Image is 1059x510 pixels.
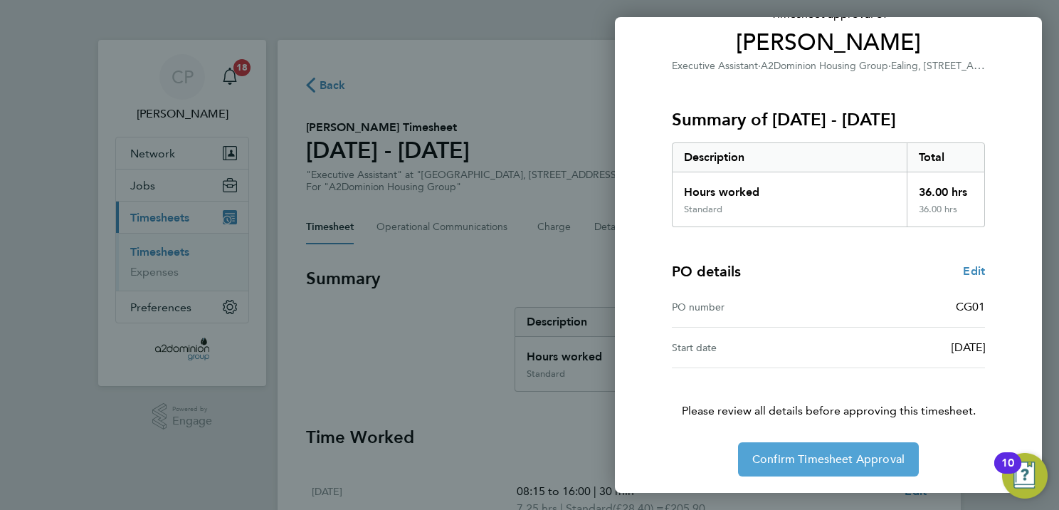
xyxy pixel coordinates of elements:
button: Open Resource Center, 10 new notifications [1002,453,1048,499]
div: Summary of 22 - 28 Sep 2025 [672,142,985,227]
span: Executive Assistant [672,60,758,72]
div: 36.00 hrs [907,204,985,227]
p: Please review all details before approving this timesheet. [655,368,1002,420]
div: Hours worked [673,172,907,204]
div: Standard [684,204,722,215]
span: CG01 [956,300,985,313]
span: [PERSON_NAME] [672,28,985,57]
div: 36.00 hrs [907,172,985,204]
div: PO number [672,298,828,316]
h3: Summary of [DATE] - [DATE] [672,108,985,131]
div: Start date [672,339,828,356]
span: A2Dominion Housing Group [761,60,888,72]
div: Total [907,143,985,172]
a: Edit [963,263,985,280]
h4: PO details [672,261,741,281]
span: · [758,60,761,72]
span: Confirm Timesheet Approval [752,452,905,467]
button: Confirm Timesheet Approval [738,442,919,477]
div: 10 [1001,463,1014,482]
span: · [888,60,891,72]
span: Ealing, [STREET_ADDRESS] [891,58,1014,72]
div: Description [673,143,907,172]
div: [DATE] [828,339,985,356]
span: Edit [963,264,985,278]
